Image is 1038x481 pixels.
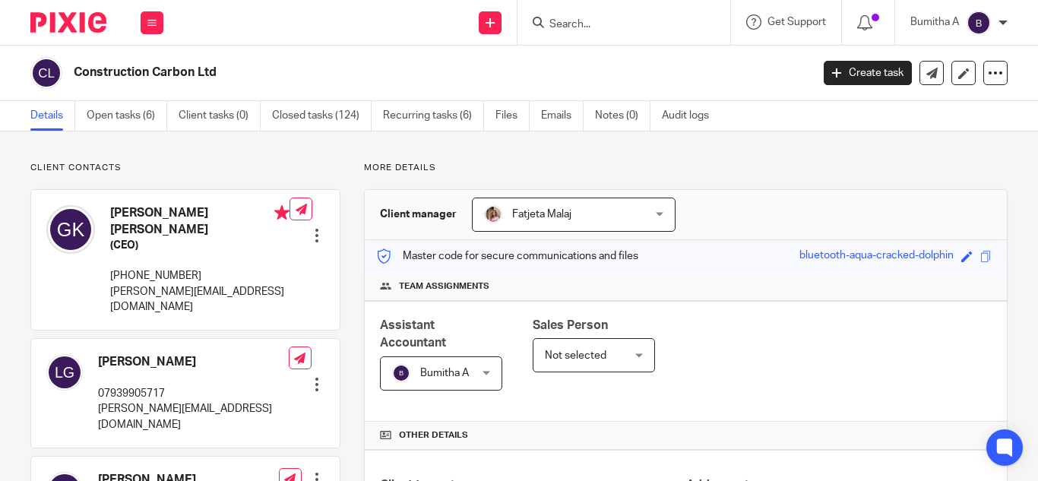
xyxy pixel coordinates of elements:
a: Closed tasks (124) [272,101,372,131]
p: [PERSON_NAME][EMAIL_ADDRESS][DOMAIN_NAME] [98,401,289,432]
i: Primary [274,205,290,220]
img: MicrosoftTeams-image%20(5).png [484,205,502,223]
img: svg%3E [30,57,62,89]
span: Assistant Accountant [380,319,446,349]
h5: (CEO) [110,238,290,253]
h4: [PERSON_NAME] [98,354,289,370]
a: Client tasks (0) [179,101,261,131]
p: [PERSON_NAME][EMAIL_ADDRESS][DOMAIN_NAME] [110,284,290,315]
p: Client contacts [30,162,340,174]
p: [PHONE_NUMBER] [110,268,290,283]
a: Audit logs [662,101,720,131]
span: Other details [399,429,468,441]
img: svg%3E [392,364,410,382]
a: Open tasks (6) [87,101,167,131]
a: Create task [824,61,912,85]
span: Not selected [545,350,606,361]
a: Notes (0) [595,101,650,131]
a: Emails [541,101,584,131]
p: Master code for secure communications and files [376,248,638,264]
img: Pixie [30,12,106,33]
span: Team assignments [399,280,489,293]
span: Sales Person [533,319,608,331]
h3: Client manager [380,207,457,222]
img: svg%3E [46,354,83,391]
a: Recurring tasks (6) [383,101,484,131]
a: Details [30,101,75,131]
p: Bumitha A [910,14,959,30]
img: svg%3E [967,11,991,35]
p: More details [364,162,1008,174]
a: Files [495,101,530,131]
span: Bumitha A [420,368,469,378]
h2: Construction Carbon Ltd [74,65,656,81]
span: Fatjeta Malaj [512,209,571,220]
input: Search [548,18,685,32]
img: svg%3E [46,205,95,254]
p: 07939905717 [98,386,289,401]
span: Get Support [767,17,826,27]
div: bluetooth-aqua-cracked-dolphin [799,248,954,265]
h4: [PERSON_NAME] [PERSON_NAME] [110,205,290,238]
